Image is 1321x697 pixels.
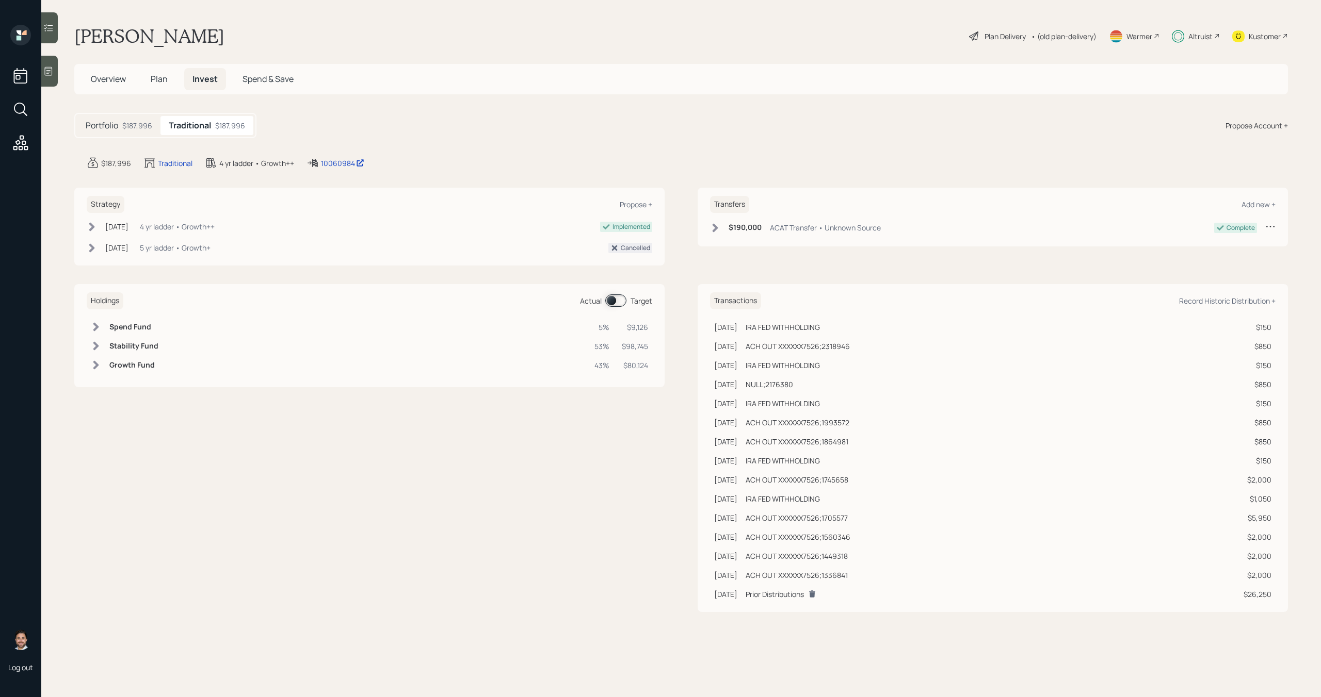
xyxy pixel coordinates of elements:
div: $26,250 [1244,589,1271,600]
span: Plan [151,73,168,85]
span: Overview [91,73,126,85]
div: IRA FED WITHHOLDING [746,398,820,409]
h6: Transactions [710,292,761,309]
div: Altruist [1188,31,1213,42]
div: NULL;2176380 [746,379,793,390]
div: [DATE] [714,341,737,352]
div: $5,950 [1244,512,1271,523]
h5: Portfolio [86,121,118,130]
div: ACH OUT XXXXXX7526;1705577 [746,512,848,523]
div: ACH OUT XXXXXX7526;1745658 [746,474,848,485]
div: $2,000 [1244,532,1271,542]
span: Spend & Save [243,73,294,85]
div: $9,126 [622,322,648,333]
div: [DATE] [714,532,737,542]
h6: Spend Fund [109,323,158,331]
div: Traditional [158,158,192,169]
div: Record Historic Distribution + [1179,296,1276,306]
div: 53% [594,341,609,352]
div: Target [631,295,652,306]
div: [DATE] [714,589,737,600]
div: $150 [1244,322,1271,333]
div: [DATE] [105,242,128,253]
div: [DATE] [714,360,737,371]
div: [DATE] [714,417,737,428]
div: ACH OUT XXXXXX7526;1449318 [746,551,848,561]
div: [DATE] [714,322,737,333]
div: $850 [1244,379,1271,390]
h6: Strategy [87,196,124,213]
div: [DATE] [714,379,737,390]
h1: [PERSON_NAME] [74,25,224,47]
img: michael-russo-headshot.png [10,629,31,650]
div: Actual [580,295,602,306]
div: IRA FED WITHHOLDING [746,493,820,504]
div: $187,996 [101,158,131,169]
div: [DATE] [714,455,737,466]
div: $150 [1244,398,1271,409]
div: $187,996 [215,120,245,131]
div: $850 [1244,436,1271,447]
div: ACH OUT XXXXXX7526;2318946 [746,341,850,352]
div: Kustomer [1249,31,1281,42]
div: [DATE] [105,221,128,232]
div: ACH OUT XXXXXX7526;1993572 [746,417,849,428]
div: [DATE] [714,570,737,580]
div: $2,000 [1244,474,1271,485]
div: 5 yr ladder • Growth+ [140,242,211,253]
div: [DATE] [714,436,737,447]
div: $98,745 [622,341,648,352]
div: $2,000 [1244,570,1271,580]
div: ACAT Transfer • Unknown Source [770,222,881,233]
div: Add new + [1242,200,1276,209]
div: IRA FED WITHHOLDING [746,360,820,371]
div: Cancelled [621,243,650,253]
div: Prior Distributions [746,589,804,600]
div: Complete [1227,223,1255,233]
div: $187,996 [122,120,152,131]
div: $80,124 [622,360,648,371]
div: Propose + [620,200,652,209]
div: ACH OUT XXXXXX7526;1336841 [746,570,848,580]
div: $2,000 [1244,551,1271,561]
div: $150 [1244,360,1271,371]
div: Propose Account + [1226,120,1288,131]
div: IRA FED WITHHOLDING [746,455,820,466]
div: [DATE] [714,493,737,504]
div: $150 [1244,455,1271,466]
div: [DATE] [714,551,737,561]
div: $1,050 [1244,493,1271,504]
div: [DATE] [714,474,737,485]
h6: Growth Fund [109,361,158,370]
div: • (old plan-delivery) [1031,31,1097,42]
div: 4 yr ladder • Growth++ [140,221,215,232]
div: 5% [594,322,609,333]
div: IRA FED WITHHOLDING [746,322,820,333]
div: [DATE] [714,398,737,409]
h5: Traditional [169,121,211,130]
div: Log out [8,662,33,672]
div: 4 yr ladder • Growth++ [219,158,294,169]
h6: Transfers [710,196,749,213]
div: Implemented [613,222,650,231]
div: 43% [594,360,609,371]
div: ACH OUT XXXXXX7526;1864981 [746,436,848,447]
h6: Holdings [87,292,123,309]
div: ACH OUT XXXXXX7526;1560346 [746,532,850,542]
h6: $190,000 [729,223,762,232]
div: 10060984 [321,158,364,169]
div: [DATE] [714,512,737,523]
h6: Stability Fund [109,342,158,351]
div: $850 [1244,341,1271,352]
div: Plan Delivery [985,31,1026,42]
span: Invest [192,73,218,85]
div: Warmer [1126,31,1152,42]
div: $850 [1244,417,1271,428]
